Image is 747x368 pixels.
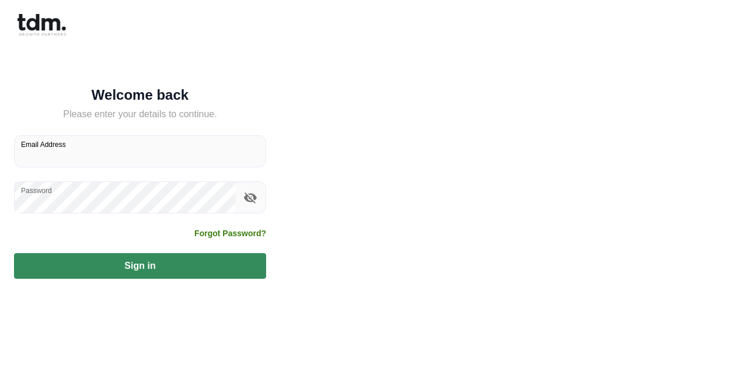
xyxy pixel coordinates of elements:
label: Password [21,185,52,195]
label: Email Address [21,139,66,149]
button: Sign in [14,253,266,279]
h5: Please enter your details to continue. [14,107,266,121]
button: toggle password visibility [240,188,260,208]
a: Forgot Password? [194,227,266,239]
h5: Welcome back [14,89,266,101]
